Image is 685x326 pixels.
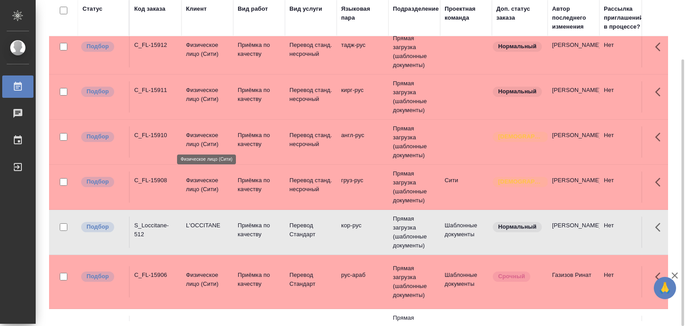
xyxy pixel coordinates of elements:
[87,42,109,51] p: Подбор
[134,131,177,140] div: C_FL-15910
[548,266,599,297] td: Газизов Ринат
[87,222,109,231] p: Подбор
[388,75,440,119] td: Прямая загрузка (шаблонные документы)
[440,171,492,203] td: Сити
[552,4,595,31] div: Автор последнего изменения
[650,81,671,103] button: Здесь прячутся важные кнопки
[599,171,651,203] td: Нет
[134,271,177,280] div: C_FL-15906
[604,4,647,31] div: Рассылка приглашений в процессе?
[186,221,229,230] p: L'OCCITANE
[134,176,177,185] div: C_FL-15908
[80,41,124,53] div: Можно подбирать исполнителей
[289,131,332,149] p: Перевод станд. несрочный
[388,259,440,304] td: Прямая загрузка (шаблонные документы)
[599,266,651,297] td: Нет
[238,221,281,239] p: Приёмка по качеству
[548,126,599,158] td: [PERSON_NAME]
[496,4,543,22] div: Доп. статус заказа
[238,131,281,149] p: Приёмка по качеству
[650,36,671,58] button: Здесь прячутся важные кнопки
[186,86,229,104] p: Физическое лицо (Сити)
[599,36,651,67] td: Нет
[498,177,543,186] p: [DEMOGRAPHIC_DATA]
[393,4,439,13] div: Подразделение
[289,176,332,194] p: Перевод станд. несрочный
[440,266,492,297] td: Шаблонные документы
[134,41,177,50] div: C_FL-15912
[289,4,322,13] div: Вид услуги
[337,126,388,158] td: англ-рус
[548,36,599,67] td: [PERSON_NAME]
[289,41,332,59] p: Перевод станд. несрочный
[388,29,440,74] td: Прямая загрузка (шаблонные документы)
[80,221,124,233] div: Можно подбирать исполнителей
[548,171,599,203] td: [PERSON_NAME]
[186,4,206,13] div: Клиент
[650,217,671,238] button: Здесь прячутся важные кнопки
[80,271,124,283] div: Можно подбирать исполнителей
[238,86,281,104] p: Приёмка по качеству
[337,217,388,248] td: кор-рус
[388,165,440,209] td: Прямая загрузка (шаблонные документы)
[186,131,229,149] p: Физическое лицо (Сити)
[87,177,109,186] p: Подбор
[87,132,109,141] p: Подбор
[238,4,268,13] div: Вид работ
[498,42,536,51] p: Нормальный
[337,266,388,297] td: рус-араб
[599,126,651,158] td: Нет
[289,86,332,104] p: Перевод станд. несрочный
[657,279,673,297] span: 🙏
[650,171,671,193] button: Здесь прячутся важные кнопки
[87,272,109,281] p: Подбор
[498,87,536,96] p: Нормальный
[498,272,525,281] p: Срочный
[80,176,124,188] div: Можно подбирать исполнителей
[83,4,103,13] div: Статус
[80,131,124,143] div: Можно подбирать исполнителей
[337,81,388,113] td: кирг-рус
[650,126,671,148] button: Здесь прячутся важные кнопки
[289,221,332,239] p: Перевод Стандарт
[440,217,492,248] td: Шаблонные документы
[548,217,599,248] td: [PERSON_NAME]
[186,176,229,194] p: Физическое лицо (Сити)
[337,36,388,67] td: тадж-рус
[599,217,651,248] td: Нет
[650,266,671,288] button: Здесь прячутся важные кнопки
[341,4,384,22] div: Языковая пара
[498,222,536,231] p: Нормальный
[599,81,651,113] td: Нет
[186,271,229,288] p: Физическое лицо (Сити)
[134,221,177,239] div: S_Loccitane-512
[238,41,281,59] p: Приёмка по качеству
[134,86,177,95] div: C_FL-15911
[445,4,487,22] div: Проектная команда
[337,171,388,203] td: груз-рус
[238,271,281,288] p: Приёмка по качеству
[388,120,440,164] td: Прямая загрузка (шаблонные документы)
[80,86,124,98] div: Можно подбирать исполнителей
[548,81,599,113] td: [PERSON_NAME]
[238,176,281,194] p: Приёмка по качеству
[87,87,109,96] p: Подбор
[654,277,676,299] button: 🙏
[186,41,229,59] p: Физическое лицо (Сити)
[289,271,332,288] p: Перевод Стандарт
[388,210,440,255] td: Прямая загрузка (шаблонные документы)
[498,132,543,141] p: [DEMOGRAPHIC_DATA]
[134,4,165,13] div: Код заказа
